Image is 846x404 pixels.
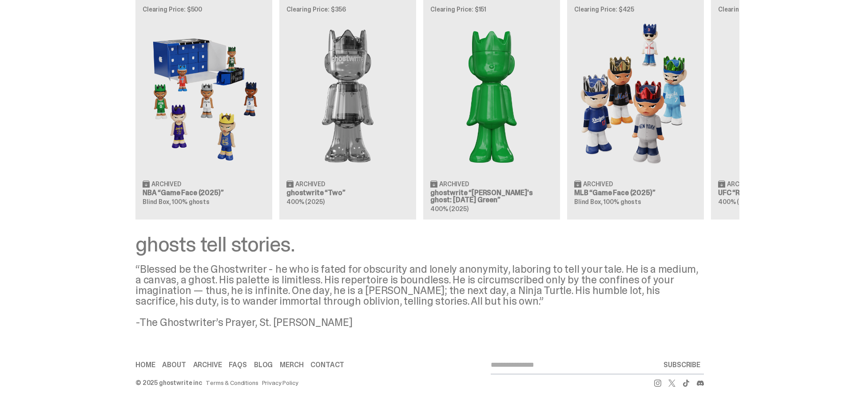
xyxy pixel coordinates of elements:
[574,6,697,12] p: Clearing Price: $425
[727,181,757,187] span: Archived
[718,189,841,196] h3: UFC “Ruby”
[206,380,258,386] a: Terms & Conditions
[439,181,469,187] span: Archived
[143,189,265,196] h3: NBA “Game Face (2025)”
[574,198,603,206] span: Blind Box,
[718,198,756,206] span: 400% (2025)
[135,380,202,386] div: © 2025 ghostwrite inc
[143,20,265,173] img: Game Face (2025)
[286,6,409,12] p: Clearing Price: $356
[135,234,704,255] div: ghosts tell stories.
[286,189,409,196] h3: ghostwrite “Two”
[229,361,246,369] a: FAQs
[286,198,324,206] span: 400% (2025)
[574,20,697,173] img: Game Face (2025)
[574,189,697,196] h3: MLB “Game Face (2025)”
[151,181,181,187] span: Archived
[660,356,704,374] button: SUBSCRIBE
[718,20,841,173] img: Ruby
[143,198,171,206] span: Blind Box,
[254,361,273,369] a: Blog
[143,6,265,12] p: Clearing Price: $500
[262,380,298,386] a: Privacy Policy
[604,198,641,206] span: 100% ghosts
[430,189,553,204] h3: ghostwrite “[PERSON_NAME]'s ghost: [DATE] Green”
[162,361,186,369] a: About
[718,6,841,12] p: Clearing Price: $150
[193,361,222,369] a: Archive
[286,20,409,173] img: Two
[310,361,344,369] a: Contact
[430,205,468,213] span: 400% (2025)
[280,361,303,369] a: Merch
[295,181,325,187] span: Archived
[135,361,155,369] a: Home
[135,264,704,328] div: “Blessed be the Ghostwriter - he who is fated for obscurity and lonely anonymity, laboring to tel...
[583,181,613,187] span: Archived
[430,6,553,12] p: Clearing Price: $151
[430,20,553,173] img: Schrödinger's ghost: Sunday Green
[172,198,209,206] span: 100% ghosts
